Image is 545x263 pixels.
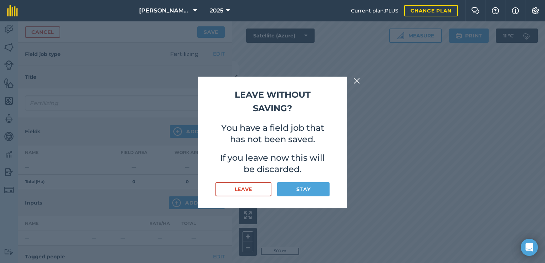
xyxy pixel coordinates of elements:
[139,6,190,15] span: [PERSON_NAME] LTD
[215,152,330,175] p: If you leave now this will be discarded.
[210,6,223,15] span: 2025
[277,182,330,196] button: Stay
[7,5,18,16] img: fieldmargin Logo
[521,239,538,256] div: Open Intercom Messenger
[215,88,330,115] h2: Leave without saving?
[512,6,519,15] img: svg+xml;base64,PHN2ZyB4bWxucz0iaHR0cDovL3d3dy53My5vcmcvMjAwMC9zdmciIHdpZHRoPSIxNyIgaGVpZ2h0PSIxNy...
[471,7,480,14] img: Two speech bubbles overlapping with the left bubble in the forefront
[404,5,458,16] a: Change plan
[215,122,330,145] p: You have a field job that has not been saved.
[353,77,360,85] img: svg+xml;base64,PHN2ZyB4bWxucz0iaHR0cDovL3d3dy53My5vcmcvMjAwMC9zdmciIHdpZHRoPSIyMiIgaGVpZ2h0PSIzMC...
[215,182,271,196] button: Leave
[491,7,500,14] img: A question mark icon
[531,7,540,14] img: A cog icon
[351,7,398,15] span: Current plan : PLUS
